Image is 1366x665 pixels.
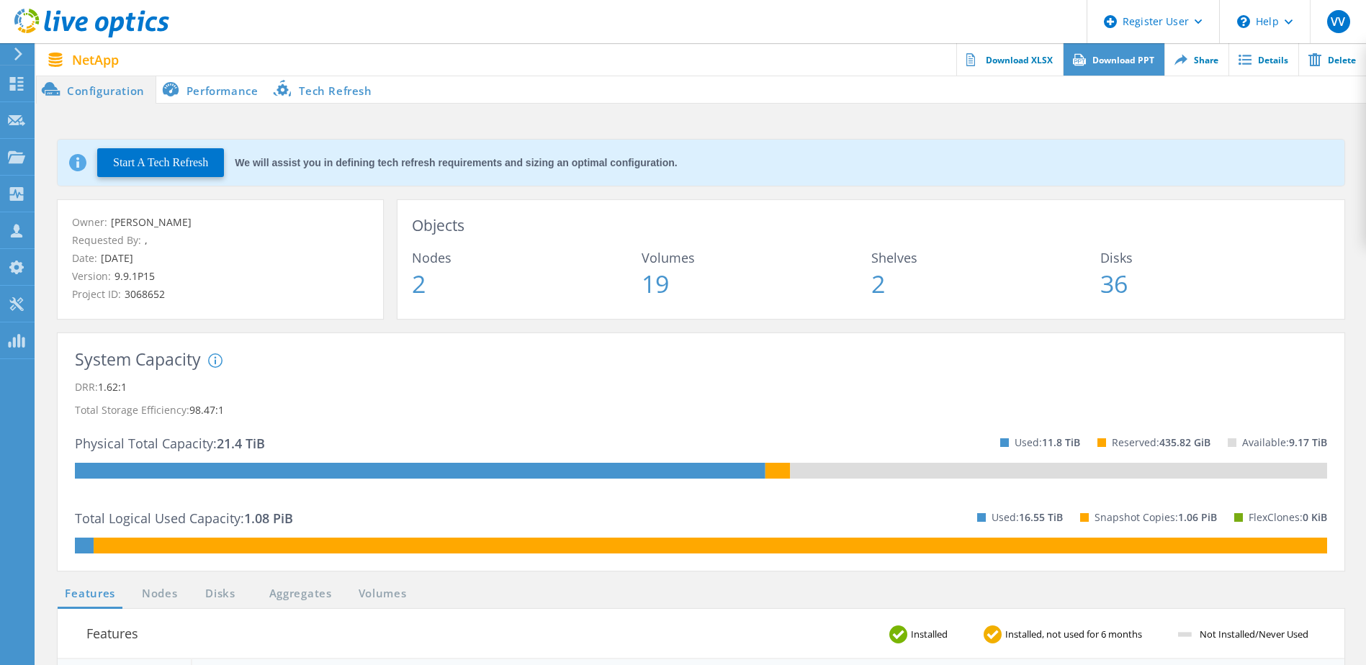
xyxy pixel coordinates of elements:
[1298,43,1366,76] a: Delete
[107,215,192,229] span: [PERSON_NAME]
[907,630,962,639] span: Installed
[1002,630,1156,639] span: Installed, not used for 6 months
[75,399,1327,422] p: Total Storage Efficiency:
[98,380,127,394] span: 1.62:1
[72,286,369,302] p: Project ID:
[201,585,240,603] a: Disks
[1237,15,1250,28] svg: \n
[1331,16,1345,27] span: VV
[1289,435,1327,449] span: 9.17 TiB
[1242,431,1327,454] p: Available:
[72,214,369,230] p: Owner:
[1015,431,1080,454] p: Used:
[1178,510,1217,524] span: 1.06 PiB
[137,585,183,603] a: Nodes
[1042,435,1080,449] span: 11.8 TiB
[75,376,1327,399] p: DRR:
[75,350,201,368] h3: System Capacity
[75,432,265,455] p: Physical Total Capacity:
[141,233,148,247] span: ,
[871,251,1101,264] span: Shelves
[1019,510,1063,524] span: 16.55 TiB
[260,585,341,603] a: Aggregates
[1159,435,1210,449] span: 435.82 GiB
[75,507,293,530] p: Total Logical Used Capacity:
[72,268,369,284] p: Version:
[351,585,414,603] a: Volumes
[992,506,1063,529] p: Used:
[235,158,677,168] div: We will assist you in defining tech refresh requirements and sizing an optimal configuration.
[956,43,1063,76] a: Download XLSX
[1164,43,1228,76] a: Share
[1303,510,1327,524] span: 0 KiB
[58,585,122,603] a: Features
[1100,251,1330,264] span: Disks
[244,510,293,527] span: 1.08 PiB
[412,251,642,264] span: Nodes
[97,148,224,177] button: Start A Tech Refresh
[871,271,1101,296] span: 2
[72,53,119,66] span: NetApp
[412,214,1330,237] h3: Objects
[1249,506,1327,529] p: FlexClones:
[412,271,642,296] span: 2
[642,271,871,296] span: 19
[1095,506,1217,529] p: Snapshot Copies:
[1228,43,1298,76] a: Details
[97,251,133,265] span: [DATE]
[72,232,369,248] p: Requested By:
[121,287,165,301] span: 3068652
[111,269,155,283] span: 9.9.1P15
[642,251,871,264] span: Volumes
[1100,271,1330,296] span: 36
[189,403,224,417] span: 98.47:1
[1196,630,1323,639] span: Not Installed/Never Used
[14,30,169,40] a: Live Optics Dashboard
[1112,431,1210,454] p: Reserved:
[1063,43,1164,76] a: Download PPT
[86,623,138,643] h3: Features
[72,250,369,266] p: Date:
